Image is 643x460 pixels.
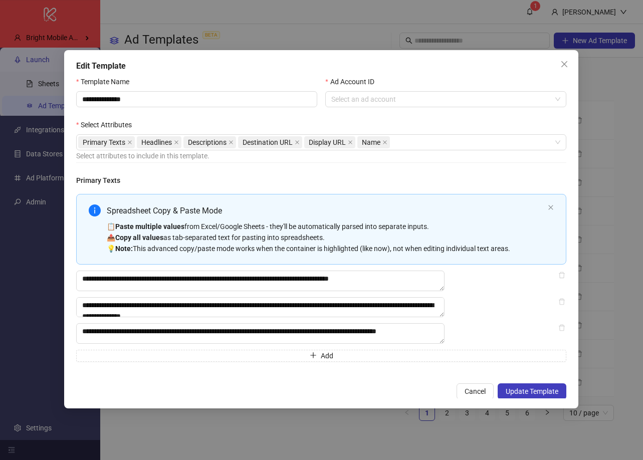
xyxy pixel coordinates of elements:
[76,60,566,72] div: Edit Template
[506,387,559,395] span: Update Template
[137,136,181,148] span: Headlines
[465,387,486,395] span: Cancel
[89,204,101,216] span: info-circle
[559,298,566,305] span: delete
[83,137,125,148] span: Primary Texts
[362,137,380,148] span: Name
[321,352,333,360] span: Add
[561,60,569,68] span: close
[229,140,234,145] span: close
[76,91,317,107] input: Template Name
[115,234,163,242] strong: Copy all values
[141,137,172,148] span: Headlines
[382,140,387,145] span: close
[559,272,566,279] span: delete
[325,76,380,87] label: Ad Account ID
[548,204,554,211] button: close
[304,136,355,148] span: Display URL
[238,136,302,148] span: Destination URL
[457,383,494,399] button: Cancel
[127,140,132,145] span: close
[76,76,136,87] label: Template Name
[183,136,236,148] span: Descriptions
[243,137,293,148] span: Destination URL
[295,140,300,145] span: close
[557,56,573,72] button: Close
[107,221,544,254] div: 📋 from Excel/Google Sheets - they'll be automatically parsed into separate inputs. 📤 as tab-separ...
[348,140,353,145] span: close
[115,245,133,253] strong: Note:
[107,204,544,217] div: Spreadsheet Copy & Paste Mode
[188,137,227,148] span: Descriptions
[76,374,566,385] h4: Headlines
[76,194,566,362] div: Multi-text input container - paste or copy values
[357,136,390,148] span: Name
[76,119,138,130] label: Select Attributes
[310,352,317,359] span: plus
[498,383,567,399] button: Update Template
[115,222,184,231] strong: Paste multiple values
[76,350,566,362] button: Add
[174,140,179,145] span: close
[76,175,566,186] h4: Primary Texts
[309,137,346,148] span: Display URL
[559,324,566,331] span: delete
[331,92,551,107] input: Ad Account ID
[78,136,135,148] span: Primary Texts
[76,150,566,161] div: Select attributes to include in this template.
